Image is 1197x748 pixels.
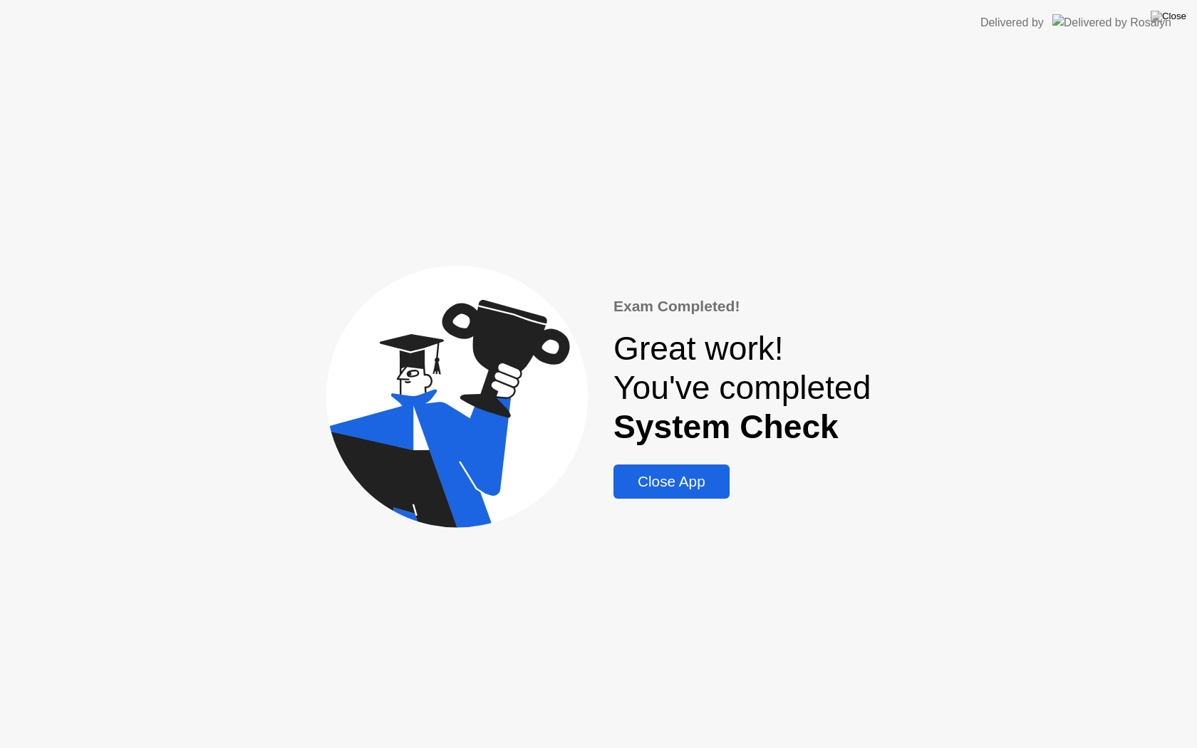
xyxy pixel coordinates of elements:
button: Close App [613,464,730,499]
div: Close App [618,473,725,490]
div: Great work! You've completed [613,329,871,447]
div: Delivered by [980,14,1044,31]
img: Close [1151,11,1186,22]
img: Delivered by Rosalyn [1052,14,1171,31]
b: System Check [613,408,839,445]
div: Exam Completed! [613,295,871,318]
